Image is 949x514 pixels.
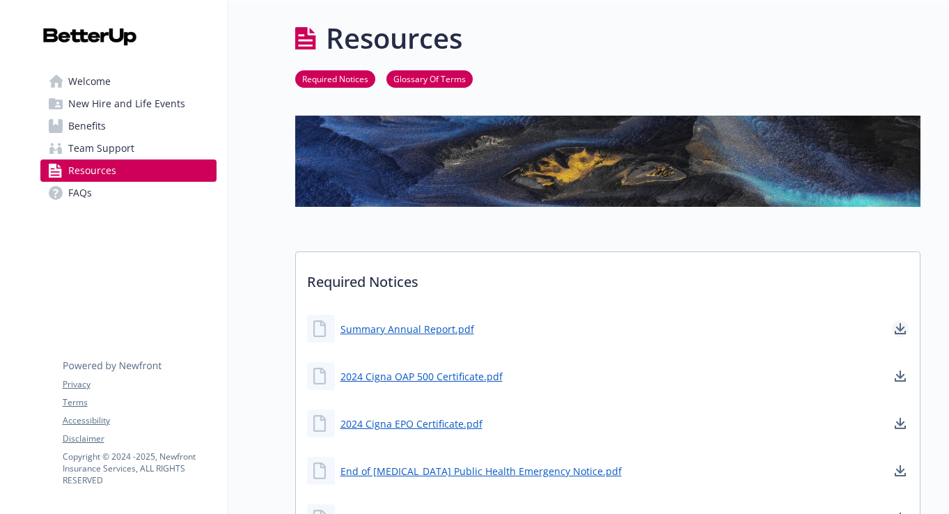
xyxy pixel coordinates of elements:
a: FAQs [40,182,217,204]
p: Required Notices [296,252,920,304]
a: Team Support [40,137,217,159]
a: Resources [40,159,217,182]
a: Welcome [40,70,217,93]
a: download document [892,462,909,479]
a: Disclaimer [63,433,216,445]
span: FAQs [68,182,92,204]
span: Resources [68,159,116,182]
a: New Hire and Life Events [40,93,217,115]
a: download document [892,368,909,384]
a: 2024 Cigna OAP 500 Certificate.pdf [340,369,503,384]
a: Required Notices [295,72,375,85]
p: Copyright © 2024 - 2025 , Newfront Insurance Services, ALL RIGHTS RESERVED [63,451,216,486]
a: Glossary Of Terms [386,72,473,85]
a: Accessibility [63,414,216,427]
a: download document [892,415,909,432]
a: Privacy [63,378,216,391]
a: Summary Annual Report.pdf [340,322,474,336]
a: 2024 Cigna EPO Certificate.pdf [340,416,483,431]
span: New Hire and Life Events [68,93,185,115]
h1: Resources [326,17,462,59]
span: Benefits [68,115,106,137]
img: resources page banner [295,116,920,207]
a: Benefits [40,115,217,137]
a: download document [892,320,909,337]
span: Welcome [68,70,111,93]
span: Team Support [68,137,134,159]
a: Terms [63,396,216,409]
a: End of [MEDICAL_DATA] Public Health Emergency Notice.pdf [340,464,622,478]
